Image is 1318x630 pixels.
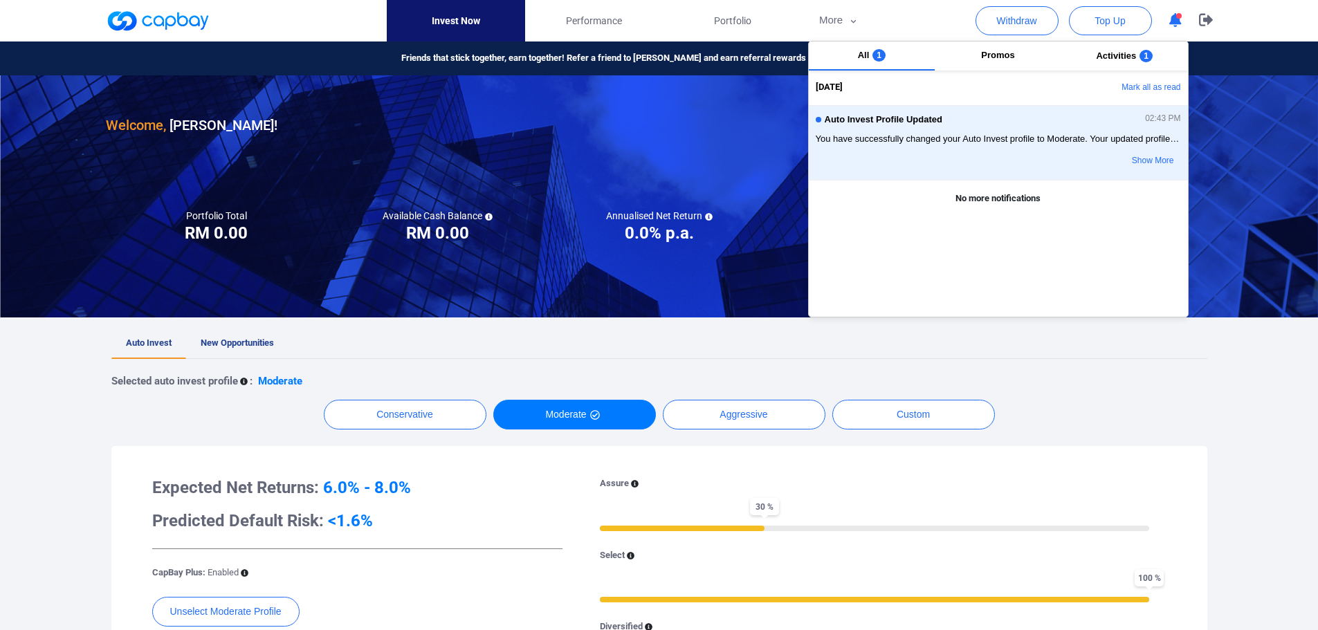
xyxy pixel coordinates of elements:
[1071,149,1180,173] button: Show More
[1096,50,1136,61] span: Activities
[825,115,942,125] span: Auto Invest Profile Updated
[401,51,827,66] span: Friends that stick together, earn together! Refer a friend to [PERSON_NAME] and earn referral rew...
[832,400,995,429] button: Custom
[152,566,239,580] p: CapBay Plus:
[324,400,486,429] button: Conservative
[185,222,248,244] h3: RM 0.00
[858,50,870,60] span: All
[323,478,411,497] span: 6.0% - 8.0%
[600,548,625,563] p: Select
[714,13,751,28] span: Portfolio
[328,511,373,530] span: <1.6%
[872,49,886,62] span: 1
[106,117,166,133] span: Welcome,
[152,510,562,532] h3: Predicted Default Risk:
[981,50,1014,60] span: Promos
[935,41,1061,71] button: Promos
[809,105,1188,180] button: Auto Invest Profile Updated02:43 PMYou have successfully changed your Auto Invest profile to Mode...
[606,210,713,222] h5: Annualised Net Return
[1038,76,1187,100] button: Mark all as read
[663,400,825,429] button: Aggressive
[106,114,277,136] h3: [PERSON_NAME] !
[1135,569,1164,586] span: 100 %
[625,222,694,244] h3: 0.0% p.a.
[1061,41,1188,71] button: Activities1
[201,337,274,348] span: New Opportunities
[406,222,469,244] h3: RM 0.00
[816,80,843,95] span: [DATE]
[600,476,629,491] p: Assure
[1145,114,1180,124] span: 02:43 PM
[816,132,1181,146] span: You have successfully changed your Auto Invest profile to Moderate. Your updated profile is reflecte
[1139,50,1153,62] span: 1
[566,13,622,28] span: Performance
[809,192,1188,206] div: No more notifications
[976,6,1059,35] button: Withdraw
[186,210,247,222] h5: Portfolio Total
[208,567,239,577] span: Enabled
[126,337,172,348] span: Auto Invest
[152,476,562,499] h3: Expected Net Returns:
[1069,6,1152,35] button: Top Up
[383,210,493,222] h5: Available Cash Balance
[493,400,656,429] button: Moderate
[750,498,779,515] span: 30 %
[809,41,935,71] button: All1
[1095,14,1125,28] span: Top Up
[152,597,300,627] button: Unselect Moderate Profile
[250,373,253,389] p: :
[258,373,302,389] p: Moderate
[111,373,238,389] p: Selected auto invest profile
